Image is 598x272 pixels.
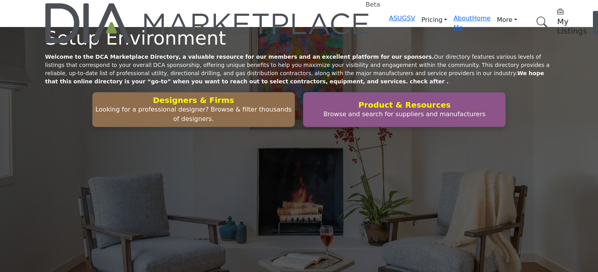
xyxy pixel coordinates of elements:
[415,14,453,26] a: Pricing
[453,14,472,31] a: About Me
[389,14,415,22] a: ASUGSV
[45,70,544,85] strong: We hope that this online directory is your “go-to” when you want to reach out to select contracto...
[95,105,292,124] p: Looking for a professional designer? Browse & filter thousands of designers.
[557,17,587,36] h5: My Listings
[366,1,380,8] h6: Beta
[472,14,491,22] a: Home
[557,7,587,36] div: My Listings
[45,3,370,43] a: Beta
[528,12,553,32] a: Search
[491,14,524,26] a: More
[45,53,553,86] p: Our directory features various levels of listings that correspond to your overall DCA sponsorship...
[45,54,434,60] strong: Welcome to the DCA Marketplace Directory, a valuable resource for our members and an excellent pl...
[92,92,295,127] button: Designers & Firms Looking for a professional designer? Browse & filter thousands of designers.
[45,3,370,43] img: Site Logo
[95,95,292,105] h2: Designers & Firms
[306,100,503,110] h2: Product & Resources
[306,110,503,119] p: Browse and search for suppliers and manufacturers
[303,92,506,127] button: Product & Resources Browse and search for suppliers and manufacturers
